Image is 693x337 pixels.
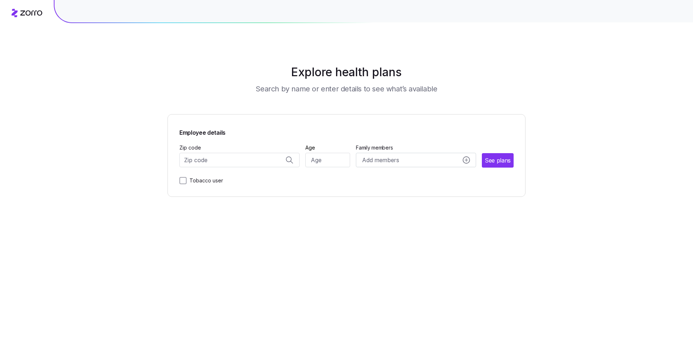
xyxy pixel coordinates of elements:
[362,156,399,165] span: Add members
[482,153,514,168] button: See plans
[256,84,437,94] h3: Search by name or enter details to see what’s available
[186,64,508,81] h1: Explore health plans
[463,156,470,164] svg: add icon
[356,153,476,167] button: Add membersadd icon
[305,144,315,152] label: Age
[356,144,476,151] span: Family members
[305,153,350,167] input: Age
[179,153,300,167] input: Zip code
[485,156,511,165] span: See plans
[187,176,223,185] label: Tobacco user
[179,144,201,152] label: Zip code
[179,126,514,137] span: Employee details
